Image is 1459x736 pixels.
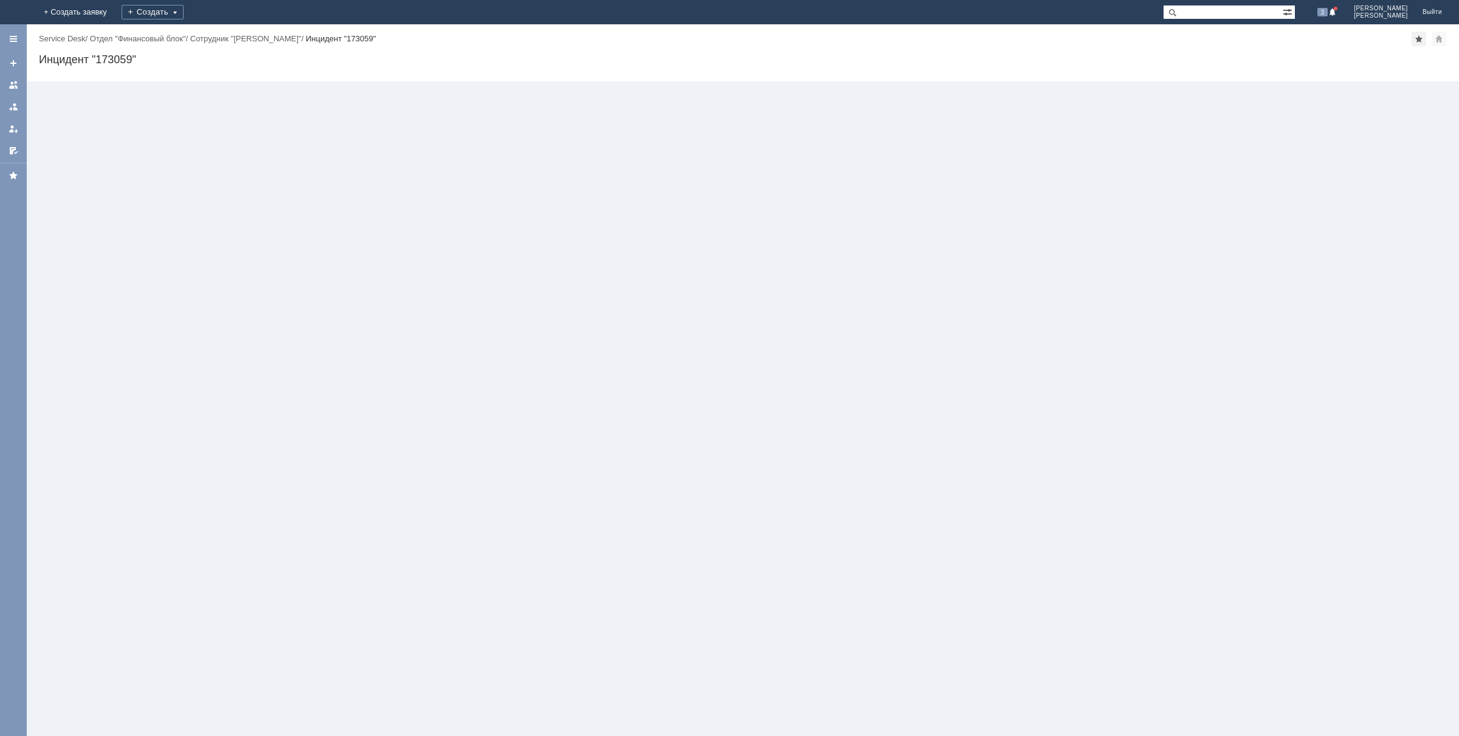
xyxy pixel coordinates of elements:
[190,34,302,43] a: Сотрудник "[PERSON_NAME]"
[1432,32,1446,46] div: Сделать домашней страницей
[4,141,23,160] a: Мои согласования
[306,34,376,43] div: Инцидент "173059"
[190,34,306,43] div: /
[122,5,184,19] div: Создать
[4,119,23,139] a: Мои заявки
[4,53,23,73] a: Создать заявку
[90,34,190,43] div: /
[39,34,86,43] a: Service Desk
[1412,32,1426,46] div: Добавить в избранное
[4,75,23,95] a: Заявки на командах
[90,34,186,43] a: Отдел "Финансовый блок"
[1354,12,1408,19] span: [PERSON_NAME]
[1354,5,1408,12] span: [PERSON_NAME]
[1317,8,1328,16] span: 3
[39,53,1447,66] div: Инцидент "173059"
[39,34,90,43] div: /
[4,97,23,117] a: Заявки в моей ответственности
[1283,5,1295,17] span: Расширенный поиск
